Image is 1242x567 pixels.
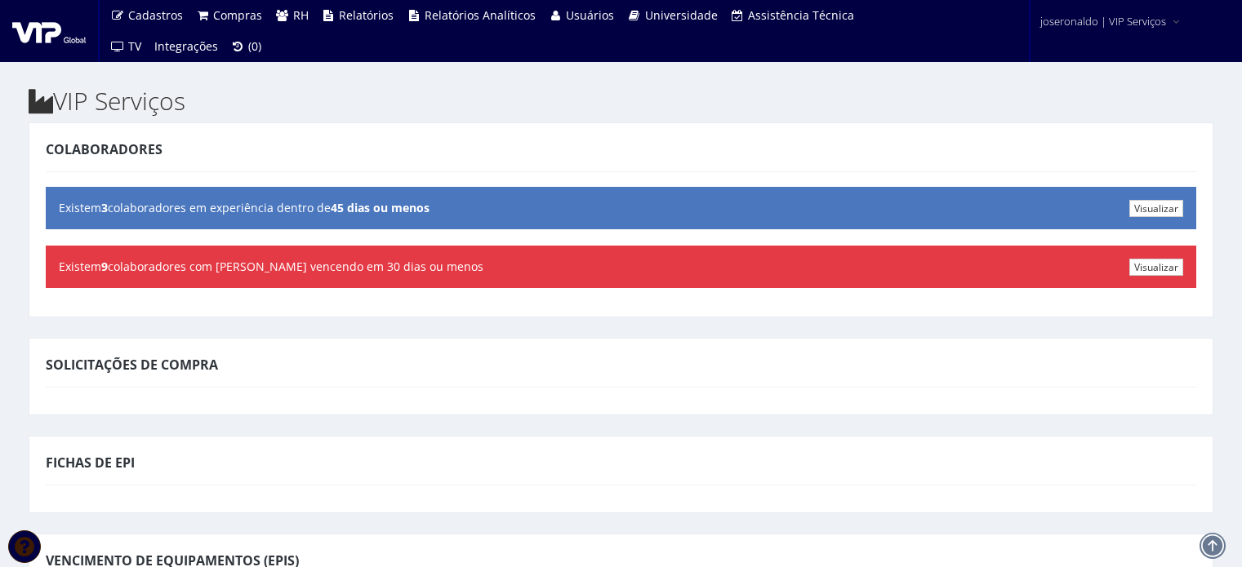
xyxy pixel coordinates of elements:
span: (0) [248,38,261,54]
div: Existem colaboradores em experiência dentro de [46,187,1196,229]
span: Fichas de EPI [46,454,135,472]
span: Colaboradores [46,140,162,158]
span: Cadastros [128,7,183,23]
span: joseronaldo | VIP Serviços [1040,13,1166,29]
a: Integrações [148,31,225,62]
a: Visualizar [1129,259,1183,276]
a: TV [104,31,148,62]
h2: VIP Serviços [29,87,1213,114]
img: logo [12,19,86,43]
span: Solicitações de Compra [46,356,218,374]
span: Compras [213,7,262,23]
span: Integrações [154,38,218,54]
span: Universidade [645,7,718,23]
b: 45 dias ou menos [331,200,430,215]
span: TV [128,38,141,54]
a: Visualizar [1129,200,1183,217]
b: 3 [101,200,108,215]
span: Assistência Técnica [748,7,854,23]
span: RH [293,7,309,23]
b: 9 [101,259,108,274]
a: (0) [225,31,269,62]
span: Usuários [566,7,614,23]
span: Relatórios [339,7,394,23]
div: Existem colaboradores com [PERSON_NAME] vencendo em 30 dias ou menos [46,246,1196,288]
span: Relatórios Analíticos [425,7,536,23]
